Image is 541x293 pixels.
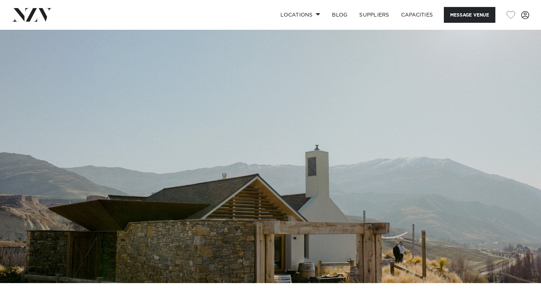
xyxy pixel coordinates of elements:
a: SUPPLIERS [353,7,395,23]
a: BLOG [326,7,353,23]
button: Message Venue [444,7,495,23]
a: Capacities [395,7,439,23]
img: nzv-logo.png [12,8,52,21]
a: Locations [275,7,326,23]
